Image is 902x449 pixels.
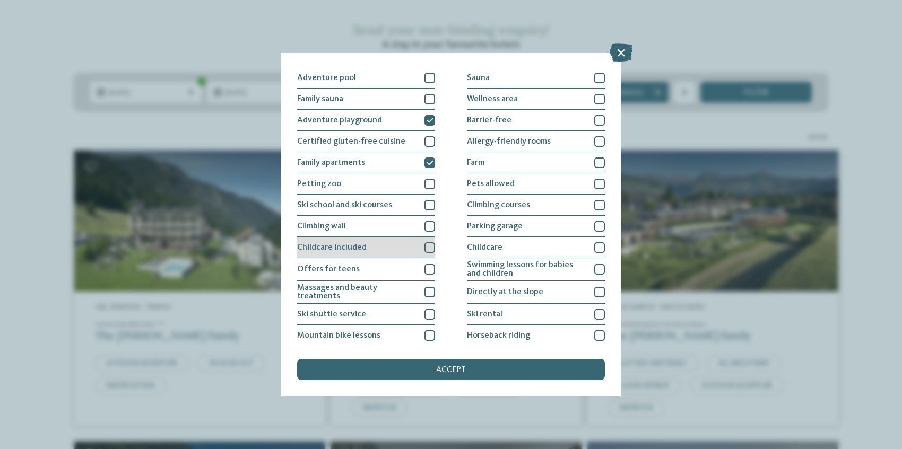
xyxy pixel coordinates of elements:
span: Adventure pool [297,74,356,82]
span: Farm [467,159,484,167]
span: Certified gluten-free cuisine [297,137,405,146]
span: Climbing courses [467,201,530,209]
span: Directly at the slope [467,288,543,296]
span: Ski rental [467,310,502,319]
span: Ski shuttle service [297,310,366,319]
span: Allergy-friendly rooms [467,137,551,146]
span: Climbing wall [297,222,346,231]
span: Petting zoo [297,180,341,188]
span: Ski school and ski courses [297,201,392,209]
span: Pets allowed [467,180,515,188]
span: Adventure playground [297,116,382,125]
span: Sauna [467,74,490,82]
span: Offers for teens [297,265,360,274]
span: Childcare included [297,243,367,252]
span: Swimming lessons for babies and children [467,261,586,278]
span: Massages and beauty treatments [297,284,417,301]
span: Horseback riding [467,331,530,340]
span: Family sauna [297,95,343,103]
span: Mountain bike lessons [297,331,380,340]
span: accept [436,366,466,374]
span: Parking garage [467,222,523,231]
span: Wellness area [467,95,518,103]
span: Family apartments [297,159,365,167]
span: Barrier-free [467,116,511,125]
span: Childcare [467,243,502,252]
